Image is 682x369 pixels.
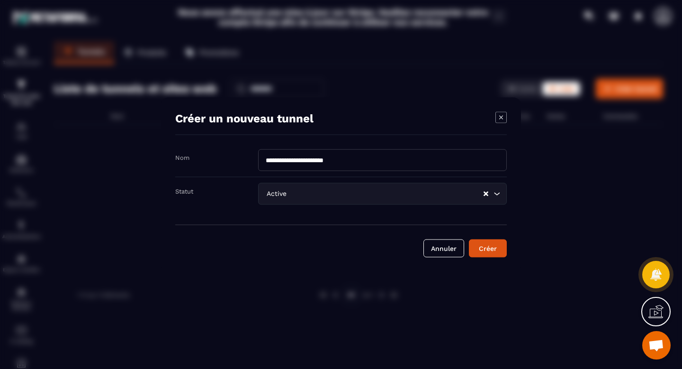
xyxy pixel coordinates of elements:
[484,190,488,197] button: Clear Selected
[175,154,189,161] label: Nom
[175,188,193,195] label: Statut
[423,240,464,258] button: Annuler
[642,331,671,360] a: Ouvrir le chat
[288,189,483,199] input: Search for option
[475,244,501,253] div: Créer
[469,240,507,258] button: Créer
[258,183,507,205] div: Search for option
[175,112,314,125] h4: Créer un nouveau tunnel
[264,189,288,199] span: Active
